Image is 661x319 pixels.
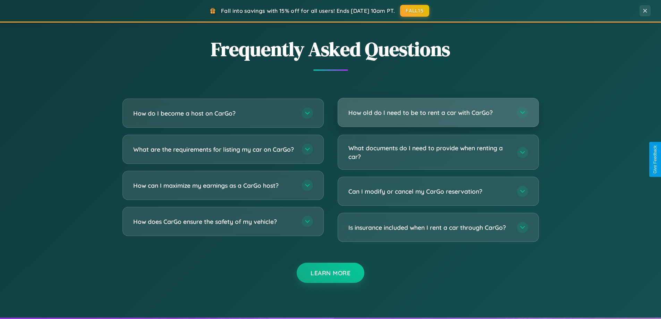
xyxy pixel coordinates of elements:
button: Learn More [297,263,364,283]
h3: Is insurance included when I rent a car through CarGo? [348,223,510,232]
span: Fall into savings with 15% off for all users! Ends [DATE] 10am PT. [221,7,395,14]
h3: How old do I need to be to rent a car with CarGo? [348,108,510,117]
div: Give Feedback [653,145,658,174]
h3: Can I modify or cancel my CarGo reservation? [348,187,510,196]
h3: How does CarGo ensure the safety of my vehicle? [133,217,295,226]
h3: What are the requirements for listing my car on CarGo? [133,145,295,154]
button: FALL15 [400,5,429,17]
h3: How can I maximize my earnings as a CarGo host? [133,181,295,190]
h3: What documents do I need to provide when renting a car? [348,144,510,161]
h2: Frequently Asked Questions [122,36,539,62]
h3: How do I become a host on CarGo? [133,109,295,118]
